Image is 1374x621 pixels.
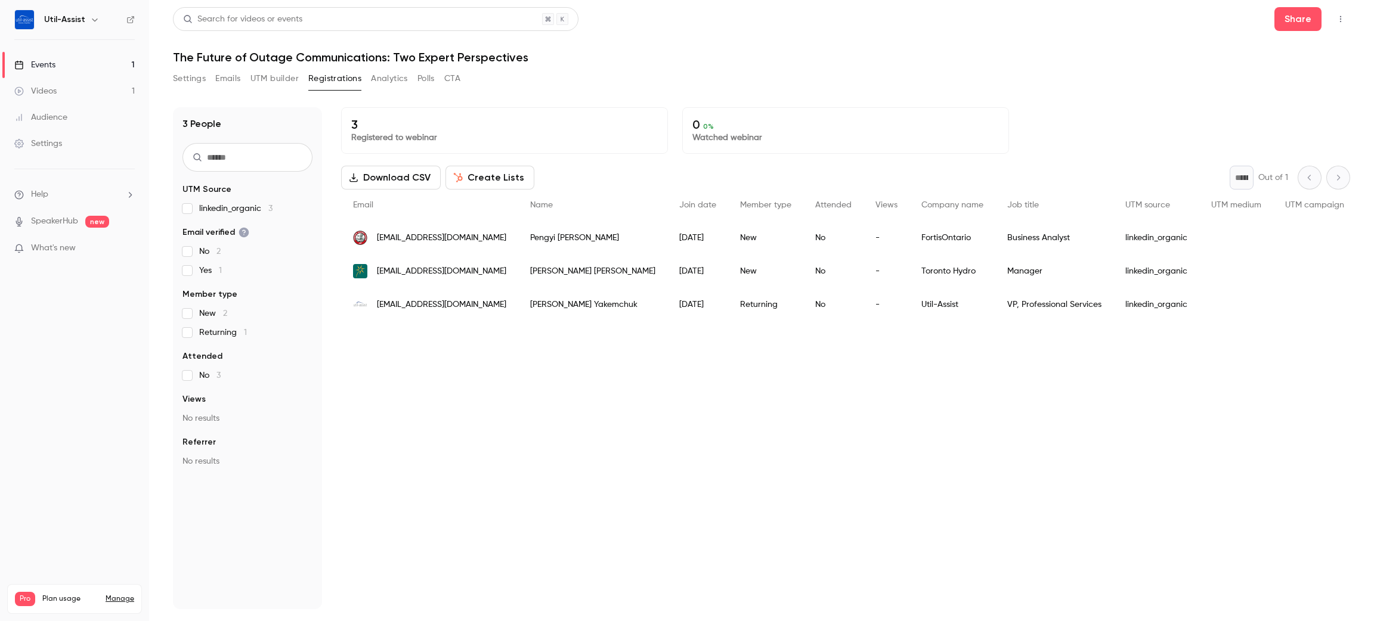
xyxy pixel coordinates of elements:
[518,288,667,321] div: [PERSON_NAME] Yakemchuk
[199,327,247,339] span: Returning
[199,265,222,277] span: Yes
[728,221,803,254] div: New
[679,201,716,209] span: Join date
[183,13,302,26] div: Search for videos or events
[182,288,237,300] span: Member type
[667,288,728,321] div: [DATE]
[667,221,728,254] div: [DATE]
[182,412,312,424] p: No results
[351,132,658,144] p: Registered to webinar
[353,264,367,278] img: torontohydro.com
[995,221,1113,254] div: Business Analyst
[182,455,312,467] p: No results
[1113,221,1199,254] div: linkedin_organic
[182,393,206,405] span: Views
[1211,201,1261,209] span: UTM medium
[1125,201,1170,209] span: UTM source
[803,254,864,288] div: No
[15,592,35,606] span: Pro
[803,221,864,254] div: No
[31,242,76,254] span: What's new
[377,232,506,244] span: [EMAIL_ADDRESS][DOMAIN_NAME]
[530,201,553,209] span: Name
[199,370,221,381] span: No
[14,85,57,97] div: Videos
[173,69,206,88] button: Settings
[909,221,995,254] div: FortisOntario
[215,69,240,88] button: Emails
[740,201,791,209] span: Member type
[182,117,221,131] h1: 3 People
[182,350,222,362] span: Attended
[667,254,728,288] div: [DATE]
[803,288,864,321] div: No
[518,254,667,288] div: [PERSON_NAME] [PERSON_NAME]
[353,231,367,245] img: cnpower.com
[353,201,373,209] span: Email
[703,122,714,131] span: 0 %
[223,309,227,318] span: 2
[14,59,55,71] div: Events
[31,188,48,201] span: Help
[444,69,460,88] button: CTA
[219,266,222,275] span: 1
[199,246,221,257] span: No
[864,288,909,321] div: -
[909,254,995,288] div: Toronto Hydro
[445,166,534,190] button: Create Lists
[1274,7,1322,31] button: Share
[308,69,361,88] button: Registrations
[106,594,134,604] a: Manage
[250,69,299,88] button: UTM builder
[875,201,898,209] span: Views
[909,288,995,321] div: Util-Assist
[31,215,78,228] a: SpeakerHub
[173,50,1350,64] h1: The Future of Outage Communications: Two Expert Perspectives
[244,328,247,337] span: 1
[377,265,506,278] span: [EMAIL_ADDRESS][DOMAIN_NAME]
[728,254,803,288] div: New
[1285,201,1344,209] span: UTM campaign
[1258,172,1288,184] p: Out of 1
[1007,201,1039,209] span: Job title
[182,436,216,448] span: Referrer
[182,184,312,467] section: facet-groups
[42,594,98,604] span: Plan usage
[351,117,658,132] p: 3
[14,111,67,123] div: Audience
[268,204,273,213] span: 3
[417,69,435,88] button: Polls
[85,216,109,228] span: new
[518,221,667,254] div: Pengyi [PERSON_NAME]
[692,117,999,132] p: 0
[728,288,803,321] div: Returning
[692,132,999,144] p: Watched webinar
[199,203,273,215] span: linkedin_organic
[371,69,408,88] button: Analytics
[1113,288,1199,321] div: linkedin_organic
[864,221,909,254] div: -
[216,247,221,256] span: 2
[14,138,62,150] div: Settings
[1113,254,1199,288] div: linkedin_organic
[44,14,85,26] h6: Util-Assist
[14,188,135,201] li: help-dropdown-opener
[199,308,227,319] span: New
[353,297,367,312] img: util-assist.com
[995,254,1113,288] div: Manager
[377,299,506,311] span: [EMAIL_ADDRESS][DOMAIN_NAME]
[864,254,909,288] div: -
[921,201,983,209] span: Company name
[815,201,852,209] span: Attended
[182,184,231,195] span: UTM Source
[341,166,441,190] button: Download CSV
[182,226,249,238] span: Email verified
[15,10,34,29] img: Util-Assist
[120,243,135,254] iframe: Noticeable Trigger
[216,371,221,380] span: 3
[995,288,1113,321] div: VP, Professional Services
